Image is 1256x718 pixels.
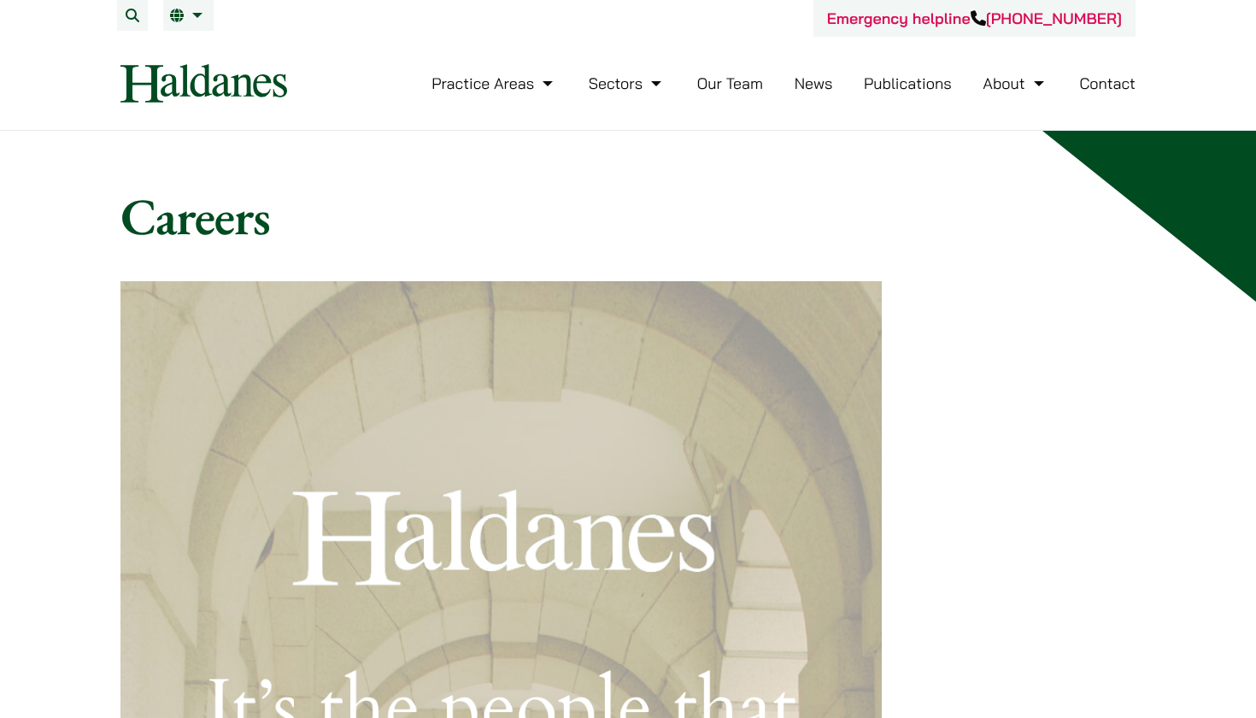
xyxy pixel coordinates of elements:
[795,74,833,93] a: News
[431,74,557,93] a: Practice Areas
[120,185,1136,247] h1: Careers
[697,74,763,93] a: Our Team
[864,74,952,93] a: Publications
[983,74,1048,93] a: About
[170,9,207,22] a: EN
[120,64,287,103] img: Logo of Haldanes
[589,74,666,93] a: Sectors
[827,9,1122,28] a: Emergency helpline[PHONE_NUMBER]
[1079,74,1136,93] a: Contact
